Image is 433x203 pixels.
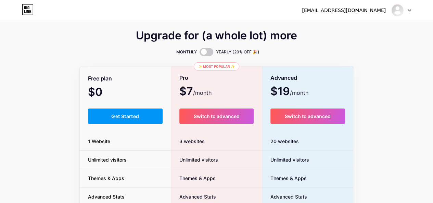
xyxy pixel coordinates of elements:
[171,132,262,151] div: 3 websites
[262,193,307,200] span: Advanced Stats
[179,109,254,124] button: Switch to advanced
[179,87,212,97] span: $7
[270,109,345,124] button: Switch to advanced
[88,109,163,124] button: Get Started
[262,175,307,182] span: Themes & Apps
[88,73,112,85] span: Free plan
[262,156,309,163] span: Unlimited visitors
[302,7,386,14] div: [EMAIL_ADDRESS][DOMAIN_NAME]
[193,89,212,97] span: /month
[136,31,297,40] span: Upgrade for (a whole lot) more
[80,156,135,163] span: Unlimited visitors
[270,87,308,97] span: $19
[80,138,118,145] span: 1 Website
[193,113,239,119] span: Switch to advanced
[262,132,354,151] div: 20 websites
[270,72,297,84] span: Advanced
[80,175,132,182] span: Themes & Apps
[391,4,404,17] img: anayaa
[290,89,308,97] span: /month
[88,88,121,98] span: $0
[285,113,331,119] span: Switch to advanced
[80,193,133,200] span: Advanced Stats
[171,156,218,163] span: Unlimited visitors
[194,62,239,71] div: ✨ Most popular ✨
[179,72,188,84] span: Pro
[171,193,216,200] span: Advanced Stats
[111,113,139,119] span: Get Started
[176,49,197,55] span: MONTHLY
[171,175,216,182] span: Themes & Apps
[216,49,259,55] span: YEARLY (20% OFF 🎉)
